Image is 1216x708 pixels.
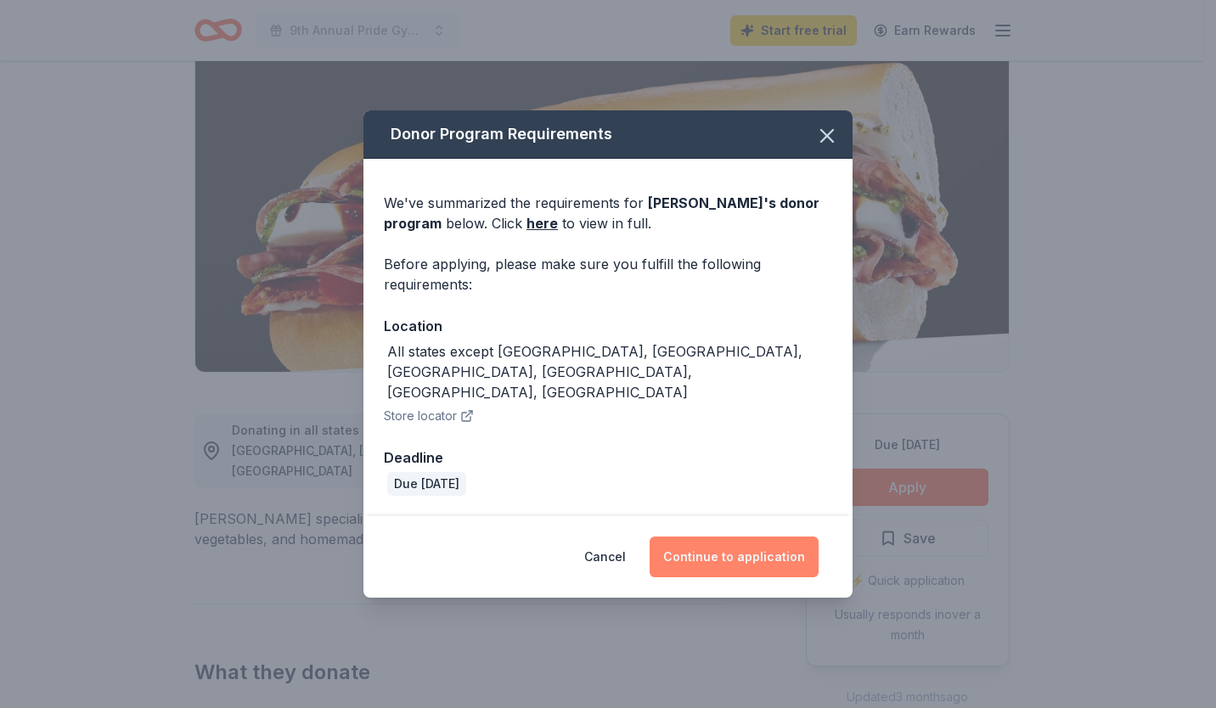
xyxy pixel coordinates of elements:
div: We've summarized the requirements for below. Click to view in full. [384,193,832,233]
div: All states except [GEOGRAPHIC_DATA], [GEOGRAPHIC_DATA], [GEOGRAPHIC_DATA], [GEOGRAPHIC_DATA], [GE... [387,341,832,402]
div: Deadline [384,447,832,469]
div: Location [384,315,832,337]
div: Due [DATE] [387,472,466,496]
button: Continue to application [650,537,819,577]
a: here [526,213,558,233]
button: Cancel [584,537,626,577]
div: Donor Program Requirements [363,110,853,159]
button: Store locator [384,406,474,426]
div: Before applying, please make sure you fulfill the following requirements: [384,254,832,295]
